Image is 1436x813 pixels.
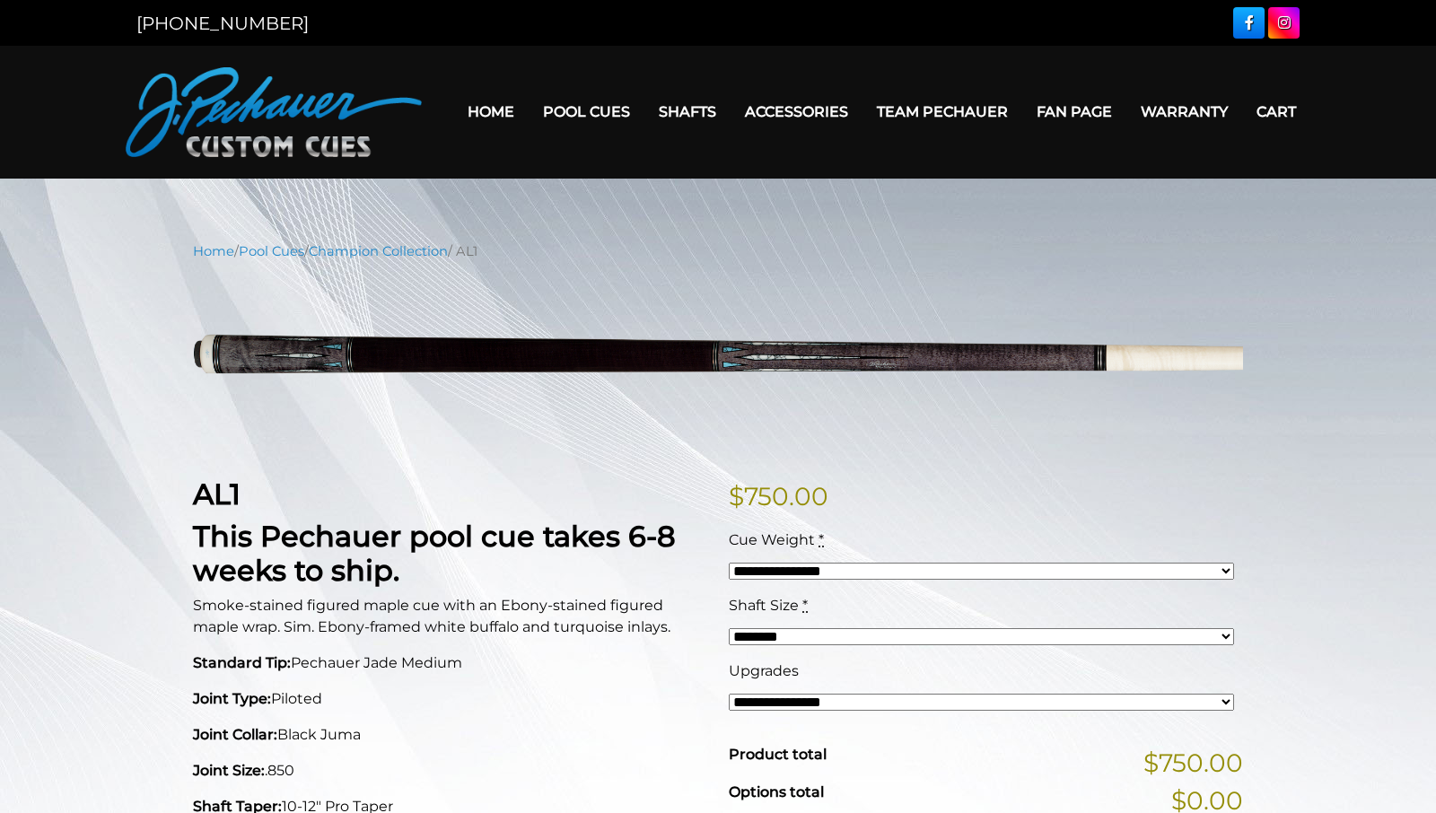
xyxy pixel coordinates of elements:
span: $750.00 [1143,744,1243,782]
nav: Breadcrumb [193,241,1243,261]
strong: Joint Collar: [193,726,277,743]
a: Cart [1242,89,1310,135]
a: Champion Collection [309,243,448,259]
strong: Joint Size: [193,762,265,779]
abbr: required [819,531,824,548]
p: Piloted [193,688,707,710]
a: Pool Cues [239,243,304,259]
a: [PHONE_NUMBER] [136,13,309,34]
p: Black Juma [193,724,707,746]
a: Team Pechauer [862,89,1022,135]
span: Upgrades [729,662,799,679]
p: .850 [193,760,707,782]
span: $ [729,481,744,511]
p: Pechauer Jade Medium [193,652,707,674]
strong: AL1 [193,476,241,511]
strong: Standard Tip: [193,654,291,671]
img: AL1-UPDATED.png [193,275,1243,450]
strong: This Pechauer pool cue takes 6-8 weeks to ship. [193,519,676,588]
abbr: required [802,597,808,614]
span: Cue Weight [729,531,815,548]
a: Home [193,243,234,259]
a: Fan Page [1022,89,1126,135]
a: Accessories [731,89,862,135]
a: Pool Cues [529,89,644,135]
a: Home [453,89,529,135]
a: Shafts [644,89,731,135]
span: Product total [729,746,827,763]
img: Pechauer Custom Cues [126,67,422,157]
strong: Joint Type: [193,690,271,707]
bdi: 750.00 [729,481,828,511]
span: Smoke-stained figured maple cue with an Ebony-stained figured maple wrap. Sim. Ebony-framed white... [193,597,670,635]
span: Options total [729,783,824,800]
a: Warranty [1126,89,1242,135]
span: Shaft Size [729,597,799,614]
